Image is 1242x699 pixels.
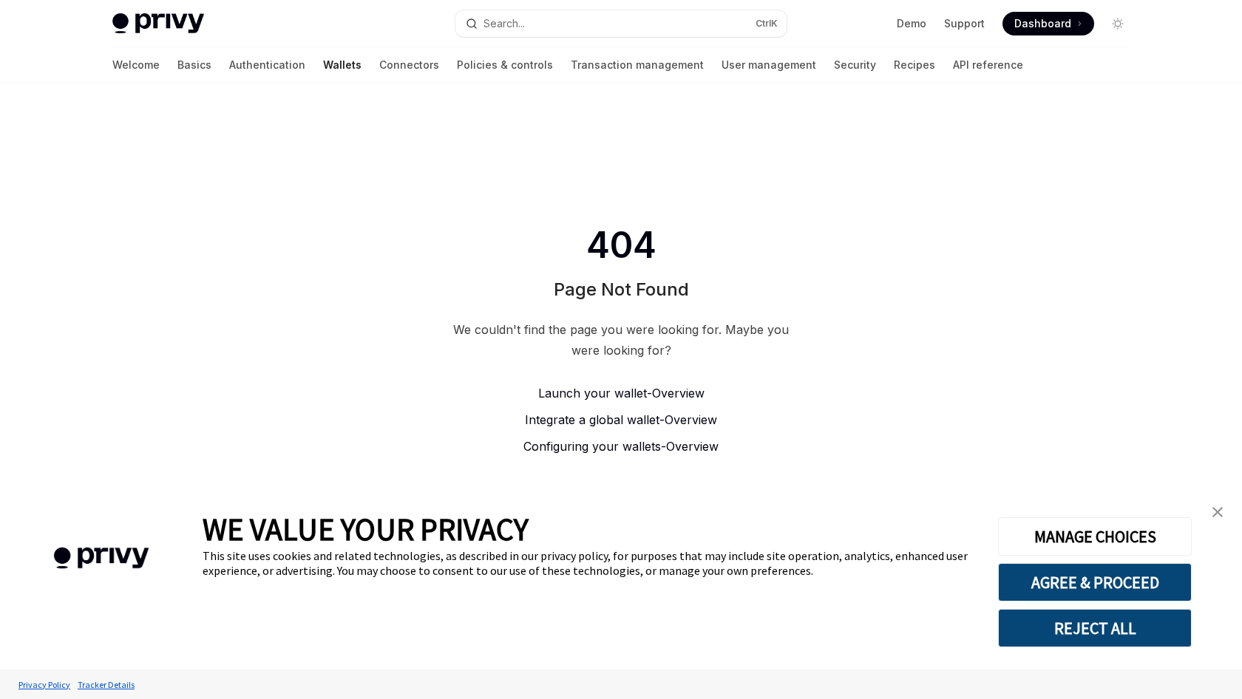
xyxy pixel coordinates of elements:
a: Privacy Policy [15,672,74,698]
a: Transaction management [571,47,704,83]
a: Support [944,16,985,31]
a: Wallets [323,47,362,83]
span: Overview [652,386,705,400]
button: Open search [455,10,787,37]
a: close banner [1203,497,1232,527]
div: We couldn't find the page you were looking for. Maybe you were looking for? [447,319,795,361]
div: This site uses cookies and related technologies, as described in our privacy policy, for purposes... [203,548,976,578]
a: Configuring your wallets-Overview [447,437,795,455]
a: Demo [897,16,926,31]
img: company logo [22,526,180,590]
a: Tracker Details [74,672,138,698]
h1: Page Not Found [554,278,689,301]
span: Dashboard [1014,16,1071,31]
span: Overview [665,412,717,427]
a: Recipes [894,47,935,83]
a: Basics [177,47,211,83]
span: Overview [666,439,719,454]
span: Integrate a global wallet - [525,412,665,427]
img: close banner [1212,507,1223,517]
a: Integrate a global wallet-Overview [447,411,795,429]
button: AGREE & PROCEED [998,563,1192,601]
span: 404 [583,225,659,266]
span: Launch your wallet - [538,386,652,400]
a: Authentication [229,47,305,83]
img: light logo [112,13,204,34]
a: Dashboard [1002,12,1094,35]
button: MANAGE CHOICES [998,517,1192,556]
a: User management [722,47,816,83]
a: Security [834,47,876,83]
button: REJECT ALL [998,609,1192,647]
button: Toggle dark mode [1106,12,1130,35]
a: Connectors [379,47,439,83]
a: API reference [953,47,1023,83]
div: Search... [483,15,525,33]
span: Configuring your wallets - [523,439,666,454]
span: WE VALUE YOUR PRIVACY [203,510,529,548]
span: Ctrl K [756,18,778,30]
a: Welcome [112,47,160,83]
a: Launch your wallet-Overview [447,384,795,402]
a: Policies & controls [457,47,553,83]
